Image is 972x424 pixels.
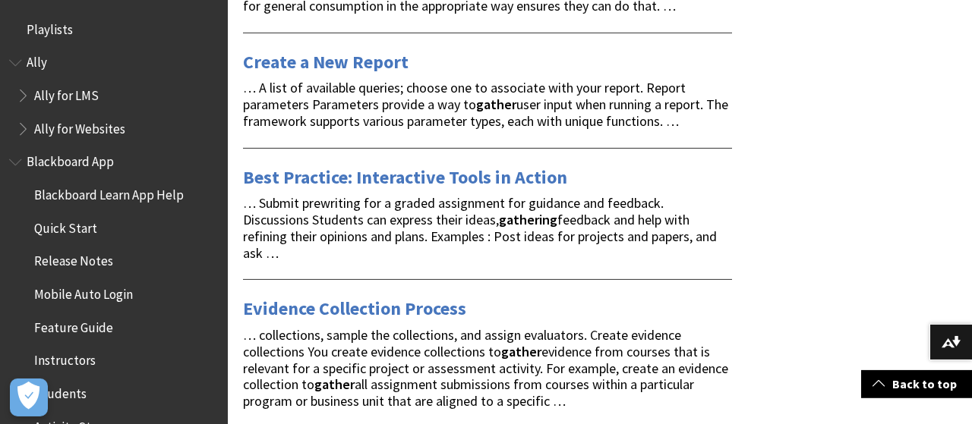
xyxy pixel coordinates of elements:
[243,50,409,74] a: Create a New Report
[34,348,96,369] span: Instructors
[27,50,47,71] span: Ally
[499,211,557,228] strong: gathering
[243,165,567,190] a: Best Practice: Interactive Tools in Action
[243,297,466,321] a: Evidence Collection Process
[27,149,114,170] span: Blackboard App
[861,370,972,398] a: Back to top
[9,50,219,142] nav: Book outline for Anthology Ally Help
[34,116,125,137] span: Ally for Websites
[476,96,516,113] strong: gather
[243,326,728,410] span: … collections, sample the collections, and assign evaluators. Create evidence collections You cre...
[34,281,133,302] span: Mobile Auto Login
[34,249,113,269] span: Release Notes
[10,378,48,416] button: Open Preferences
[34,83,99,103] span: Ally for LMS
[34,315,113,335] span: Feature Guide
[34,381,87,401] span: Students
[314,375,355,393] strong: gather
[34,182,184,203] span: Blackboard Learn App Help
[34,215,97,236] span: Quick Start
[243,194,717,261] span: … Submit prewriting for a graded assignment for guidance and feedback. Discussions Students can e...
[27,17,73,37] span: Playlists
[243,79,728,130] span: … A list of available queries; choose one to associate with your report. Report parameters Parame...
[501,343,541,360] strong: gather
[9,17,219,42] nav: Book outline for Playlists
